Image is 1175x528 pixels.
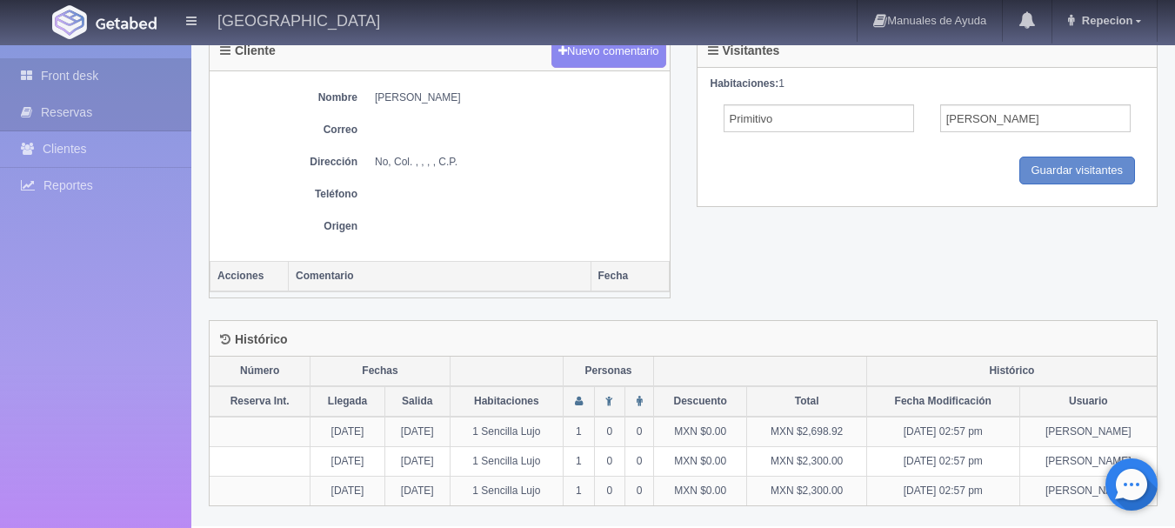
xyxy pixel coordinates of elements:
h4: Histórico [220,333,288,346]
th: Usuario [1019,386,1157,417]
dt: Nombre [218,90,357,105]
th: Descuento [654,386,747,417]
td: 1 [563,447,594,477]
td: 0 [594,477,625,506]
td: 0 [625,417,654,447]
td: [DATE] 02:57 pm [866,417,1019,447]
td: 1 Sencilla Lujo [450,447,563,477]
img: Getabed [96,17,157,30]
td: [DATE] 02:57 pm [866,477,1019,506]
th: Fechas [310,357,450,386]
td: 0 [625,447,654,477]
td: 1 [563,477,594,506]
dt: Dirección [218,155,357,170]
input: Nombre del Adulto [724,104,914,132]
button: Nuevo comentario [551,36,666,68]
td: 1 Sencilla Lujo [450,477,563,506]
td: [PERSON_NAME] [1019,477,1157,506]
td: MXN $0.00 [654,417,747,447]
th: Llegada [310,386,384,417]
dt: Teléfono [218,187,357,202]
td: 0 [625,477,654,506]
h4: [GEOGRAPHIC_DATA] [217,9,380,30]
td: [DATE] [384,477,450,506]
th: Salida [384,386,450,417]
th: Habitaciones [450,386,563,417]
td: [DATE] [384,447,450,477]
td: MXN $0.00 [654,477,747,506]
th: Personas [563,357,653,386]
h4: Visitantes [708,44,780,57]
dt: Origen [218,219,357,234]
td: [DATE] [310,477,384,506]
td: MXN $0.00 [654,447,747,477]
td: MXN $2,300.00 [747,477,867,506]
dd: [PERSON_NAME] [375,90,661,105]
th: Comentario [289,261,591,291]
td: MXN $2,300.00 [747,447,867,477]
td: 1 Sencilla Lujo [450,417,563,447]
th: Fecha Modificación [866,386,1019,417]
th: Número [210,357,310,386]
td: MXN $2,698.92 [747,417,867,447]
th: Histórico [866,357,1157,386]
td: 1 [563,417,594,447]
input: Guardar visitantes [1019,157,1136,185]
img: Getabed [52,5,87,39]
td: [PERSON_NAME] [1019,447,1157,477]
td: 0 [594,417,625,447]
th: Reserva Int. [210,386,310,417]
input: Apellidos del Adulto [940,104,1131,132]
span: Repecion [1078,14,1133,27]
td: [DATE] 02:57 pm [866,447,1019,477]
td: 0 [594,447,625,477]
h4: Cliente [220,44,276,57]
th: Acciones [210,261,289,291]
div: 1 [711,77,1145,91]
th: Total [747,386,867,417]
dt: Correo [218,123,357,137]
td: [DATE] [310,447,384,477]
td: [DATE] [310,417,384,447]
th: Fecha [591,261,669,291]
strong: Habitaciones: [711,77,779,90]
td: [DATE] [384,417,450,447]
td: [PERSON_NAME] [1019,417,1157,447]
dd: No, Col. , , , , C.P. [375,155,661,170]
